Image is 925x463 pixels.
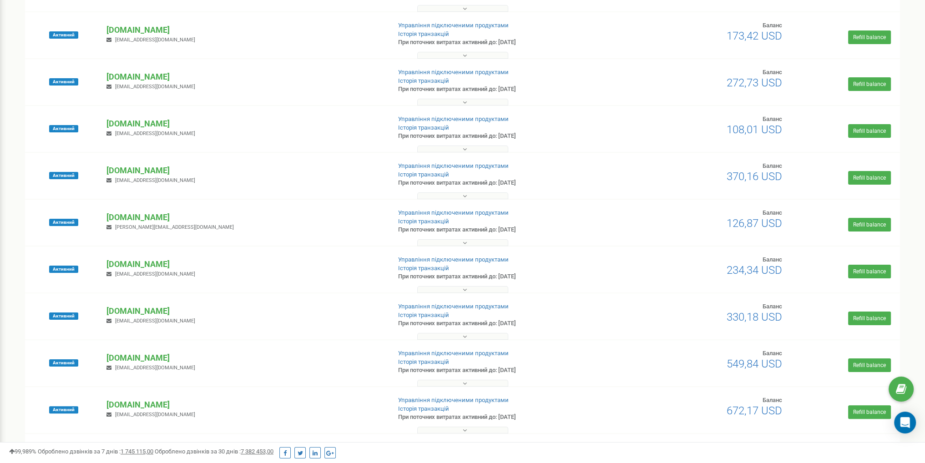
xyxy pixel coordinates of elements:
[49,172,78,179] span: Активний
[848,312,891,325] a: Refill balance
[727,357,782,370] span: 549,84 USD
[398,272,602,281] p: При поточних витратах активний до: [DATE]
[727,123,782,136] span: 108,01 USD
[49,125,78,132] span: Активний
[727,311,782,323] span: 330,18 USD
[398,358,449,365] a: Історія транзакцій
[398,124,449,131] a: Історія транзакцій
[763,350,782,357] span: Баланс
[398,312,449,318] a: Історія транзакцій
[848,124,891,138] a: Refill balance
[121,448,153,455] u: 1 745 115,00
[848,218,891,231] a: Refill balance
[848,405,891,419] a: Refill balance
[106,258,383,270] p: [DOMAIN_NAME]
[106,211,383,223] p: [DOMAIN_NAME]
[763,303,782,310] span: Баланс
[398,85,602,94] p: При поточних витратах активний до: [DATE]
[106,24,383,36] p: [DOMAIN_NAME]
[398,226,602,234] p: При поточних витратах активний до: [DATE]
[398,209,509,216] a: Управління підключеними продуктами
[848,77,891,91] a: Refill balance
[398,171,449,178] a: Історія транзакцій
[398,77,449,84] a: Історія транзакцій
[848,30,891,44] a: Refill balance
[894,412,916,433] div: Open Intercom Messenger
[106,352,383,364] p: [DOMAIN_NAME]
[763,22,782,29] span: Баланс
[398,303,509,310] a: Управління підключеними продуктами
[727,217,782,230] span: 126,87 USD
[763,116,782,122] span: Баланс
[398,256,509,263] a: Управління підключеними продуктами
[106,71,383,83] p: [DOMAIN_NAME]
[398,162,509,169] a: Управління підключеними продуктами
[398,179,602,187] p: При поточних витратах активний до: [DATE]
[763,162,782,169] span: Баланс
[763,256,782,263] span: Баланс
[115,224,234,230] span: [PERSON_NAME][EMAIL_ADDRESS][DOMAIN_NAME]
[398,30,449,37] a: Історія транзакцій
[848,171,891,185] a: Refill balance
[398,69,509,75] a: Управління підключеними продуктами
[398,38,602,47] p: При поточних витратах активний до: [DATE]
[398,132,602,141] p: При поточних витратах активний до: [DATE]
[398,405,449,412] a: Історія транзакцій
[106,399,383,411] p: [DOMAIN_NAME]
[115,365,195,371] span: [EMAIL_ADDRESS][DOMAIN_NAME]
[115,271,195,277] span: [EMAIL_ADDRESS][DOMAIN_NAME]
[115,131,195,136] span: [EMAIL_ADDRESS][DOMAIN_NAME]
[763,209,782,216] span: Баланс
[115,177,195,183] span: [EMAIL_ADDRESS][DOMAIN_NAME]
[106,305,383,317] p: [DOMAIN_NAME]
[115,84,195,90] span: [EMAIL_ADDRESS][DOMAIN_NAME]
[398,116,509,122] a: Управління підключеними продуктами
[49,78,78,86] span: Активний
[727,76,782,89] span: 272,73 USD
[727,30,782,42] span: 173,42 USD
[155,448,273,455] span: Оброблено дзвінків за 30 днів :
[49,406,78,413] span: Активний
[115,318,195,324] span: [EMAIL_ADDRESS][DOMAIN_NAME]
[398,265,449,272] a: Історія транзакцій
[9,448,36,455] span: 99,989%
[398,350,509,357] a: Управління підключеними продуктами
[763,69,782,75] span: Баланс
[49,219,78,226] span: Активний
[398,413,602,422] p: При поточних витратах активний до: [DATE]
[49,31,78,39] span: Активний
[398,366,602,375] p: При поточних витратах активний до: [DATE]
[398,397,509,403] a: Управління підключеними продуктами
[848,265,891,278] a: Refill balance
[241,448,273,455] u: 7 382 453,00
[38,448,153,455] span: Оброблено дзвінків за 7 днів :
[398,22,509,29] a: Управління підключеними продуктами
[727,264,782,277] span: 234,34 USD
[727,404,782,417] span: 672,17 USD
[115,37,195,43] span: [EMAIL_ADDRESS][DOMAIN_NAME]
[115,412,195,418] span: [EMAIL_ADDRESS][DOMAIN_NAME]
[848,358,891,372] a: Refill balance
[49,312,78,320] span: Активний
[49,359,78,367] span: Активний
[106,118,383,130] p: [DOMAIN_NAME]
[49,266,78,273] span: Активний
[398,218,449,225] a: Історія транзакцій
[763,397,782,403] span: Баланс
[398,319,602,328] p: При поточних витратах активний до: [DATE]
[727,170,782,183] span: 370,16 USD
[106,165,383,176] p: [DOMAIN_NAME]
